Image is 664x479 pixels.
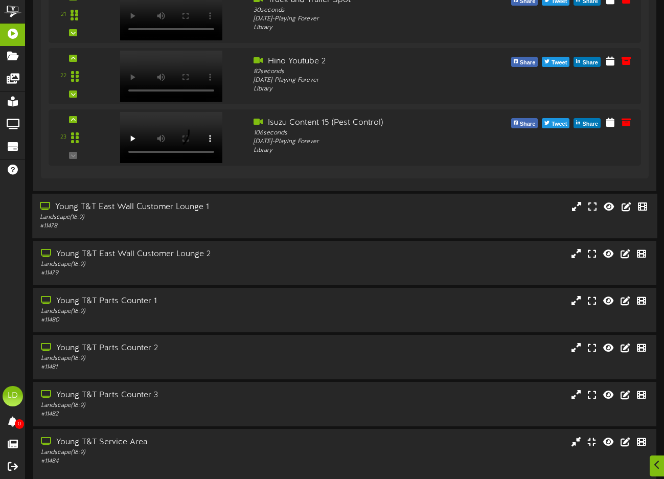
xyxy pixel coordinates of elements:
[254,85,485,94] div: Library
[41,269,285,278] div: # 11479
[41,401,285,410] div: Landscape ( 16:9 )
[3,386,23,406] div: LD
[254,15,485,24] div: [DATE] - Playing Forever
[41,260,285,269] div: Landscape ( 16:9 )
[40,222,285,231] div: # 11478
[574,57,601,67] button: Share
[15,419,24,429] span: 0
[580,119,600,130] span: Share
[60,133,66,142] div: 23
[542,57,569,67] button: Tweet
[254,138,485,146] div: [DATE] - Playing Forever
[511,118,538,128] button: Share
[40,213,285,222] div: Landscape ( 16:9 )
[254,67,485,76] div: 82 seconds
[41,363,285,372] div: # 11481
[41,343,285,354] div: Young T&T Parts Counter 2
[254,146,485,155] div: Library
[254,117,485,129] div: Isuzu Content 15 (Pest Control)
[40,201,285,213] div: Young T&T East Wall Customer Lounge 1
[41,410,285,419] div: # 11482
[254,56,485,67] div: Hino Youtube 2
[41,437,285,448] div: Young T&T Service Area
[254,24,485,32] div: Library
[41,307,285,316] div: Landscape ( 16:9 )
[41,390,285,401] div: Young T&T Parts Counter 3
[41,295,285,307] div: Young T&T Parts Counter 1
[518,57,538,69] span: Share
[254,76,485,85] div: [DATE] - Playing Forever
[511,57,538,67] button: Share
[549,57,569,69] span: Tweet
[41,316,285,325] div: # 11480
[549,119,569,130] span: Tweet
[41,248,285,260] div: Young T&T East Wall Customer Lounge 2
[254,129,485,138] div: 106 seconds
[41,457,285,466] div: # 11484
[580,57,600,69] span: Share
[574,118,601,128] button: Share
[518,119,538,130] span: Share
[542,118,569,128] button: Tweet
[254,6,485,15] div: 30 seconds
[61,10,66,19] div: 21
[41,354,285,363] div: Landscape ( 16:9 )
[41,448,285,457] div: Landscape ( 16:9 )
[60,72,66,80] div: 22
